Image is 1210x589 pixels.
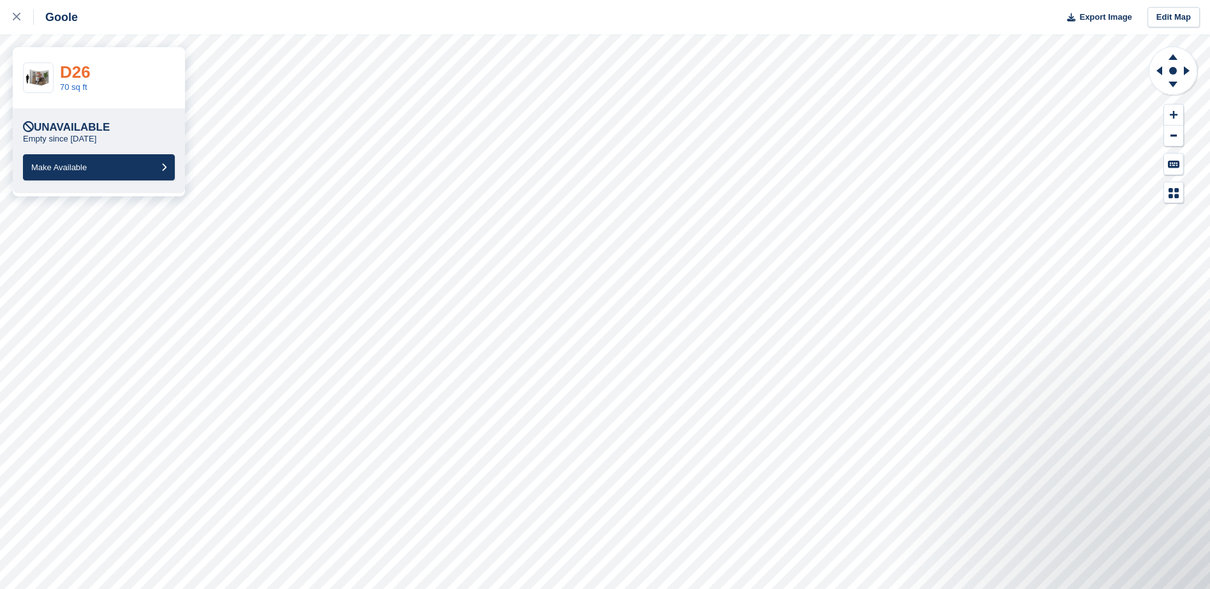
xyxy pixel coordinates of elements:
[31,163,87,172] span: Make Available
[23,134,96,144] p: Empty since [DATE]
[1059,7,1132,28] button: Export Image
[1164,105,1183,126] button: Zoom In
[1164,182,1183,203] button: Map Legend
[1079,11,1132,24] span: Export Image
[1147,7,1200,28] a: Edit Map
[60,82,87,92] a: 70 sq ft
[24,67,53,89] img: 64-sqft-unit.jpg
[1164,126,1183,147] button: Zoom Out
[60,62,91,82] a: D26
[34,10,78,25] div: Goole
[1164,154,1183,175] button: Keyboard Shortcuts
[23,154,175,180] button: Make Available
[23,121,110,134] div: Unavailable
